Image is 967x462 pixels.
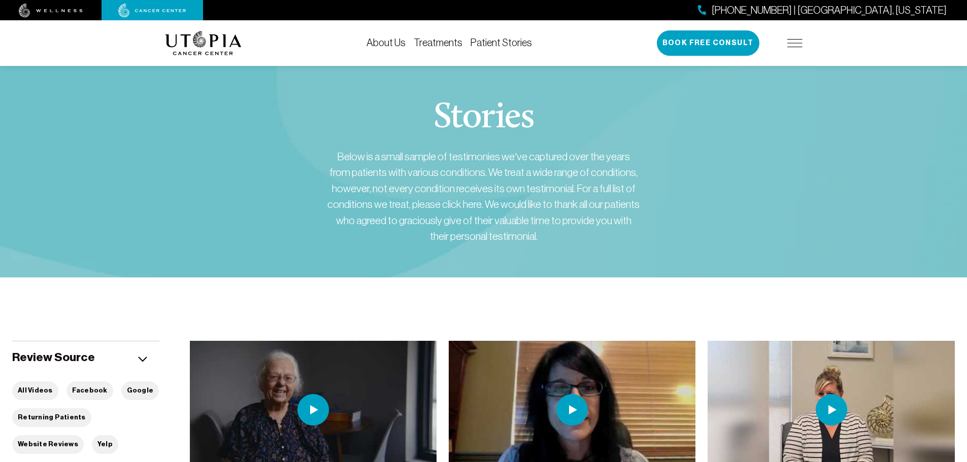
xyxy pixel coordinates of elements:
button: All Videos [12,381,58,400]
button: Yelp [92,435,118,454]
button: Facebook [66,381,113,400]
img: play icon [297,394,329,425]
button: Returning Patients [12,408,91,427]
a: Treatments [414,37,462,48]
img: wellness [19,4,83,18]
a: [PHONE_NUMBER] | [GEOGRAPHIC_DATA], [US_STATE] [698,3,947,18]
h1: Stories [434,100,534,136]
span: [PHONE_NUMBER] | [GEOGRAPHIC_DATA], [US_STATE] [712,3,947,18]
button: Book Free Consult [657,30,759,56]
button: Google [121,381,159,400]
img: play icon [556,394,588,425]
button: Website Reviews [12,435,84,454]
h5: Review Source [12,349,95,365]
img: icon [138,357,147,362]
div: Below is a small sample of testimonies we’ve captured over the years from patients with various c... [326,149,641,244]
a: About Us [366,37,406,48]
img: icon-hamburger [787,39,803,47]
a: Patient Stories [471,37,532,48]
img: logo [165,31,242,55]
img: cancer center [118,4,186,18]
